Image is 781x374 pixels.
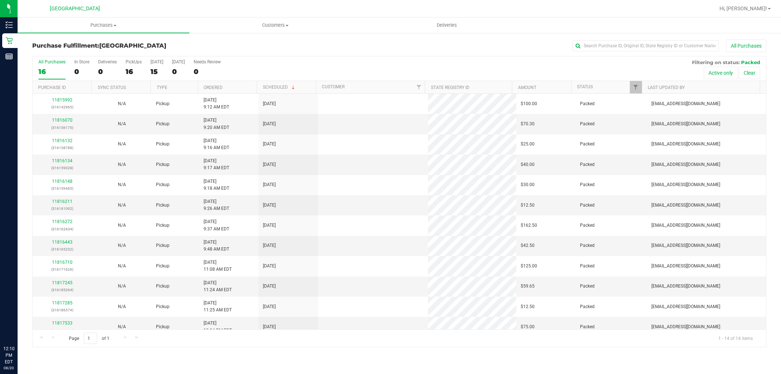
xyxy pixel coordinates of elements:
[52,240,72,245] a: 11816443
[204,218,229,232] span: [DATE] 9:37 AM EDT
[52,118,72,123] a: 11816070
[719,5,767,11] span: Hi, [PERSON_NAME]!
[118,162,126,167] span: Not Applicable
[263,303,276,310] span: [DATE]
[150,59,163,64] div: [DATE]
[263,181,276,188] span: [DATE]
[651,141,720,148] span: [EMAIL_ADDRESS][DOMAIN_NAME]
[263,283,276,290] span: [DATE]
[630,81,642,93] a: Filter
[204,259,232,273] span: [DATE] 11:08 AM EDT
[580,323,595,330] span: Packed
[118,304,126,309] span: Not Applicable
[37,124,88,131] p: (316156175)
[651,242,720,249] span: [EMAIL_ADDRESS][DOMAIN_NAME]
[204,117,229,131] span: [DATE] 9:20 AM EDT
[580,121,595,127] span: Packed
[37,164,88,171] p: (316159028)
[521,323,535,330] span: $75.00
[52,97,72,103] a: 11815992
[204,279,232,293] span: [DATE] 11:24 AM EDT
[172,67,185,76] div: 0
[263,222,276,229] span: [DATE]
[648,85,685,90] a: Last Updated By
[37,286,88,293] p: (316185264)
[361,18,533,33] a: Deliveries
[84,333,97,344] input: 1
[52,158,72,163] a: 11816134
[521,161,535,168] span: $40.00
[263,202,276,209] span: [DATE]
[263,121,276,127] span: [DATE]
[204,137,229,151] span: [DATE] 9:16 AM EDT
[150,67,163,76] div: 15
[74,59,89,64] div: In Store
[580,100,595,107] span: Packed
[156,263,170,270] span: Pickup
[156,283,170,290] span: Pickup
[118,100,126,107] button: N/A
[427,22,467,29] span: Deliveries
[204,158,229,171] span: [DATE] 9:17 AM EDT
[118,202,126,209] button: N/A
[118,324,126,329] span: Not Applicable
[518,85,536,90] a: Amount
[204,300,232,314] span: [DATE] 11:25 AM EDT
[156,121,170,127] span: Pickup
[38,67,66,76] div: 16
[651,161,720,168] span: [EMAIL_ADDRESS][DOMAIN_NAME]
[580,141,595,148] span: Packed
[194,67,221,76] div: 0
[521,181,535,188] span: $30.00
[156,141,170,148] span: Pickup
[156,202,170,209] span: Pickup
[580,283,595,290] span: Packed
[190,22,361,29] span: Customers
[204,320,232,334] span: [DATE] 12:04 PM EDT
[126,59,142,64] div: PickUps
[704,67,738,79] button: Active only
[118,101,126,106] span: Not Applicable
[726,40,766,52] button: All Purchases
[713,333,759,344] span: 1 - 14 of 14 items
[572,40,719,51] input: Search Purchase ID, Original ID, State Registry ID or Customer Name...
[118,203,126,208] span: Not Applicable
[37,266,88,273] p: (316171626)
[74,67,89,76] div: 0
[52,179,72,184] a: 11816148
[118,141,126,147] span: Not Applicable
[118,222,126,229] button: N/A
[118,263,126,269] span: Not Applicable
[52,280,72,285] a: 11817245
[52,300,72,306] a: 11817285
[204,178,229,192] span: [DATE] 9:18 AM EDT
[204,239,229,253] span: [DATE] 9:48 AM EDT
[263,242,276,249] span: [DATE]
[172,59,185,64] div: [DATE]
[521,263,537,270] span: $125.00
[118,141,126,148] button: N/A
[22,314,30,323] iframe: Resource center unread badge
[118,181,126,188] button: N/A
[521,100,537,107] span: $100.00
[98,59,117,64] div: Deliveries
[156,303,170,310] span: Pickup
[580,202,595,209] span: Packed
[63,333,115,344] span: Page of 1
[52,138,72,143] a: 11816132
[413,81,425,93] a: Filter
[126,67,142,76] div: 16
[3,345,14,365] p: 12:10 PM EDT
[521,141,535,148] span: $25.00
[521,303,535,310] span: $12.50
[99,42,166,49] span: [GEOGRAPHIC_DATA]
[521,222,537,229] span: $162.50
[52,260,72,265] a: 11816710
[741,59,760,65] span: Packed
[5,53,13,60] inline-svg: Reports
[651,100,720,107] span: [EMAIL_ADDRESS][DOMAIN_NAME]
[156,323,170,330] span: Pickup
[37,144,88,151] p: (316158788)
[18,22,189,29] span: Purchases
[118,121,126,126] span: Not Applicable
